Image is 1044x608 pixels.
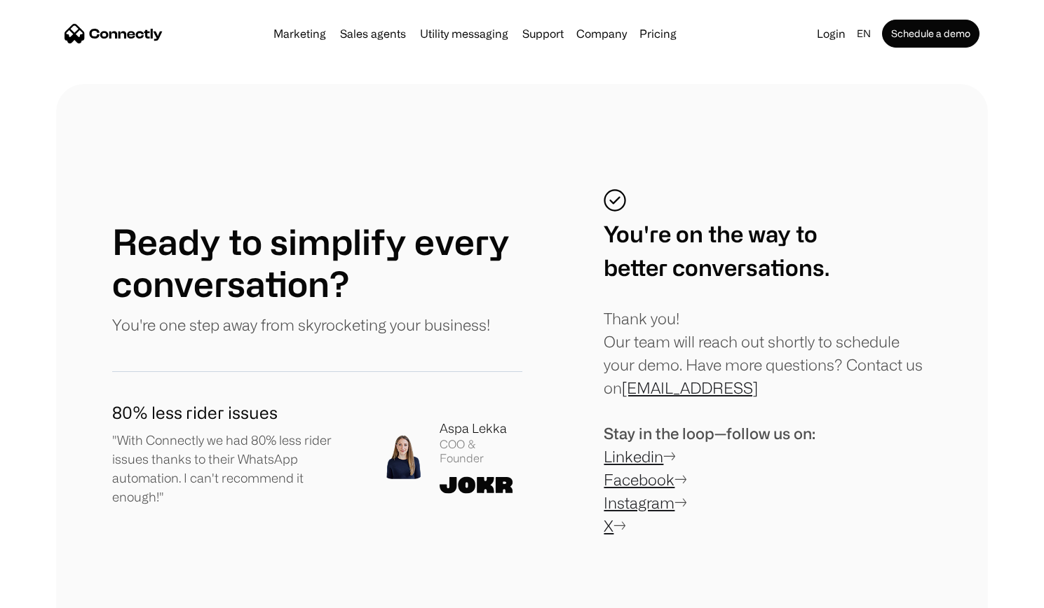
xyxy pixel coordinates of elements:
[112,400,358,425] h1: 80% less rider issues
[604,217,829,284] div: You're on the way to better conversations.
[576,24,627,43] div: Company
[112,313,490,336] p: You're one step away from skyrocketing your business!
[634,28,682,39] a: Pricing
[604,517,613,534] a: X
[28,583,84,603] ul: Language list
[811,24,851,43] a: Login
[334,28,412,39] a: Sales agents
[414,28,514,39] a: Utility messaging
[857,24,871,43] div: en
[112,221,522,305] h1: Ready to simplify every conversation?
[604,307,932,399] div: Thank you! Our team will reach out shortly to schedule your demo. Have more questions? Contact us on
[604,494,674,511] a: Instagram
[14,582,84,603] aside: Language selected: English
[851,24,879,43] div: en
[440,419,522,438] div: Aspa Lekka
[517,28,569,39] a: Support
[268,28,332,39] a: Marketing
[65,23,163,44] a: home
[604,448,663,465] a: Linkedin
[572,24,631,43] div: Company
[882,20,979,48] a: Schedule a demo
[604,471,674,488] a: Facebook
[622,379,758,396] a: [EMAIL_ADDRESS]
[112,431,358,506] p: "With Connectly we had 80% less rider issues thanks to their WhatsApp automation. I can't recomme...
[440,438,522,464] div: COO & Founder
[604,424,815,442] span: Stay in the loop—follow us on:
[604,422,815,537] p: → → → →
